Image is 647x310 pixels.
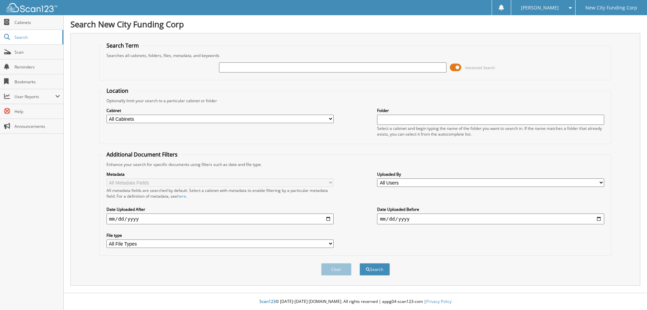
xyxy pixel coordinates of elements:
[14,79,60,85] span: Bookmarks
[103,87,132,94] legend: Location
[103,162,608,167] div: Enhance your search for specific documents using filters such as date and file type.
[14,109,60,114] span: Help
[521,6,559,10] span: [PERSON_NAME]
[613,278,647,310] iframe: Chat Widget
[14,123,60,129] span: Announcements
[321,263,351,276] button: Clear
[70,19,640,30] h1: Search New City Funding Corp
[585,6,637,10] span: New City Funding Corp
[377,214,604,224] input: end
[106,171,334,177] label: Metadata
[106,108,334,113] label: Cabinet
[7,3,57,12] img: scan123-logo-white.svg
[14,64,60,70] span: Reminders
[377,171,604,177] label: Uploaded By
[360,263,390,276] button: Search
[377,206,604,212] label: Date Uploaded Before
[377,108,604,113] label: Folder
[103,53,608,58] div: Searches all cabinets, folders, files, metadata, and keywords
[106,232,334,238] label: File type
[465,65,495,70] span: Advanced Search
[106,214,334,224] input: start
[426,299,452,304] a: Privacy Policy
[177,193,186,199] a: here
[377,125,604,137] div: Select a cabinet and begin typing the name of the folder you want to search in. If the name match...
[106,206,334,212] label: Date Uploaded After
[259,299,276,304] span: Scan123
[14,20,60,25] span: Cabinets
[14,94,55,100] span: User Reports
[14,49,60,55] span: Scan
[106,188,334,199] div: All metadata fields are searched by default. Select a cabinet with metadata to enable filtering b...
[103,42,142,49] legend: Search Term
[103,151,181,158] legend: Additional Document Filters
[14,34,59,40] span: Search
[103,98,608,104] div: Optionally limit your search to a particular cabinet or folder
[64,293,647,310] div: © [DATE]-[DATE] [DOMAIN_NAME]. All rights reserved | appg04-scan123-com |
